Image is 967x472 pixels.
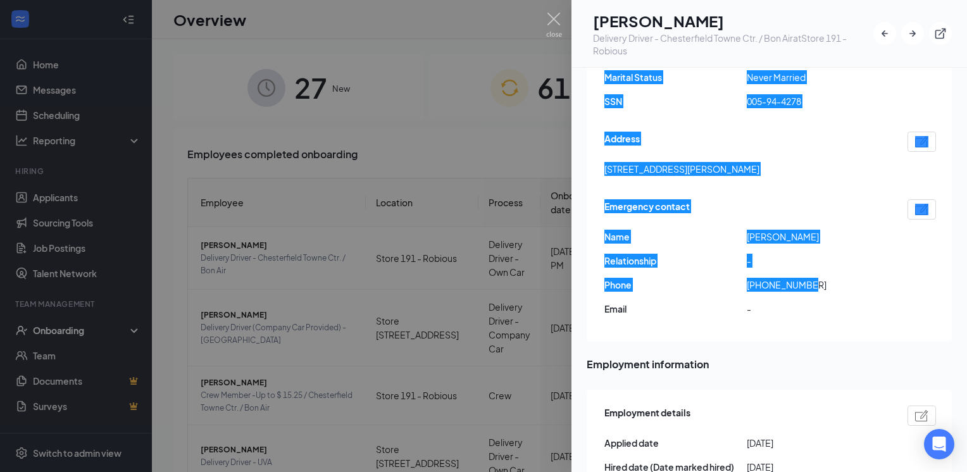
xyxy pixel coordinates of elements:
span: Email [604,302,747,316]
button: ExternalLink [929,22,952,45]
span: Name [604,230,747,244]
button: ArrowRight [901,22,924,45]
span: Applied date [604,436,747,450]
svg: ArrowLeftNew [878,27,891,40]
span: Emergency contact [604,199,690,220]
h1: [PERSON_NAME] [593,10,873,32]
span: [DATE] [747,436,889,450]
span: Never Married [747,70,889,84]
span: - [747,254,889,268]
span: - [747,302,889,316]
span: SSN [604,94,747,108]
span: Employment information [587,356,952,372]
span: Employment details [604,406,690,426]
div: Delivery Driver - Chesterfield Towne Ctr. / Bon Air at Store 191 - Robious [593,32,873,57]
button: ArrowLeftNew [873,22,896,45]
span: [PERSON_NAME] [747,230,889,244]
svg: ExternalLink [934,27,947,40]
span: Phone [604,278,747,292]
svg: ArrowRight [906,27,919,40]
span: [STREET_ADDRESS][PERSON_NAME] [604,162,759,176]
span: Marital Status [604,70,747,84]
span: Relationship [604,254,747,268]
span: Address [604,132,640,152]
span: 005-94-4278 [747,94,889,108]
span: [PHONE_NUMBER] [747,278,889,292]
div: Open Intercom Messenger [924,429,954,459]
